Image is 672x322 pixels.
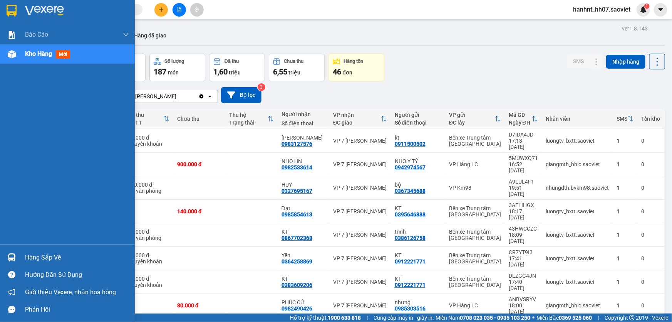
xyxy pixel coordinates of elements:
span: 1,60 [213,67,228,76]
button: plus [154,3,168,17]
div: luongtv_bxtt.saoviet [546,138,609,144]
div: PHÚC CỦ [282,299,326,305]
div: Tồn kho [641,116,660,122]
div: nhungdth.bvkm98.saoviet [546,185,609,191]
div: 17:13 [DATE] [509,138,538,150]
div: Đã thu [225,59,239,64]
div: ĐC lấy [449,120,495,126]
div: 0 [641,302,660,309]
div: luongtv_bxtt.saoviet [546,208,609,214]
div: giangmth_hhlc.saoviet [546,302,609,309]
span: | [367,314,368,322]
b: Sao Việt [47,18,94,31]
div: trinh [395,229,441,235]
button: caret-down [654,3,667,17]
span: 187 [154,67,166,76]
div: KT [395,205,441,211]
img: solution-icon [8,31,16,39]
button: Hàng đã giao [128,26,173,45]
span: Báo cáo [25,30,48,39]
span: 1 [645,3,648,9]
img: warehouse-icon [8,50,16,58]
div: 0982533614 [282,164,312,170]
div: 18:00 [DATE] [509,302,538,315]
span: plus [159,7,164,12]
div: Trạng thái [229,120,267,126]
div: VP 7 [PERSON_NAME] [123,93,176,100]
button: SMS [567,54,590,68]
span: down [123,32,129,38]
div: Người nhận [282,111,326,117]
span: message [8,306,15,313]
div: VP 7 [PERSON_NAME] [333,279,387,285]
div: ĐC giao [333,120,381,126]
div: 19:51 [DATE] [509,185,538,197]
div: luongtv_bxtt.saoviet [546,232,609,238]
div: Bến xe Trung tâm [GEOGRAPHIC_DATA] [449,276,501,288]
div: Số lượng [165,59,184,64]
th: Toggle SortBy [329,109,391,129]
div: 100.000 đ [128,182,169,188]
b: [DOMAIN_NAME] [103,6,186,19]
div: 0395646888 [395,211,426,217]
th: Toggle SortBy [225,109,277,129]
h2: VP Nhận: VP Hàng LC [40,45,186,93]
strong: 0369 525 060 [559,315,592,321]
div: 0327695167 [282,188,312,194]
div: 140.000 đ [177,208,221,214]
div: Hàng sắp về [25,252,129,263]
button: Bộ lọc [221,87,261,103]
span: đơn [343,69,352,76]
img: icon-new-feature [640,6,647,13]
div: HUY [282,182,326,188]
span: món [168,69,179,76]
img: logo.jpg [4,6,43,45]
div: 0942974567 [395,164,426,170]
div: VP 7 [PERSON_NAME] [333,302,387,309]
div: CR7YT9I3 [509,249,538,255]
div: Nhân viên [546,116,609,122]
div: Người gửi [395,112,441,118]
div: 0911500502 [395,141,426,147]
div: Bến xe Trung tâm [GEOGRAPHIC_DATA] [449,229,501,241]
div: 80.000 đ [177,302,221,309]
div: Chuyển khoản [128,282,169,288]
div: Chuyển khoản [128,141,169,147]
div: 1 [617,161,633,167]
span: caret-down [657,6,664,13]
svg: open [207,93,213,99]
div: Số điện thoại [395,120,441,126]
div: Mã GD [509,112,532,118]
span: Miền Nam [436,314,530,322]
div: Phản hồi [25,304,129,315]
span: hanhnt_hh07.saoviet [567,5,637,14]
div: 1 [617,232,633,238]
div: 0 [641,208,660,214]
div: ANBVSRYV [509,296,538,302]
div: 0364258869 [282,258,312,265]
span: mới [56,50,70,59]
div: 0 [641,185,660,191]
span: triệu [288,69,300,76]
span: ⚪️ [532,316,535,319]
div: nhưng [395,299,441,305]
div: SMS [617,116,627,122]
div: KT [395,276,441,282]
div: Bến xe Trung tâm [GEOGRAPHIC_DATA] [449,252,501,265]
div: Ngày ĐH [509,120,532,126]
div: 0 [641,232,660,238]
div: KT [282,229,326,235]
div: 40.000 đ [128,252,169,258]
button: file-add [173,3,186,17]
div: 18:17 [DATE] [509,208,538,221]
div: Hàng tồn [344,59,364,64]
span: question-circle [8,271,15,278]
div: 5MUWXQ71 [509,155,538,161]
div: VP 7 [PERSON_NAME] [333,161,387,167]
span: Miền Bắc [536,314,592,322]
button: aim [190,3,204,17]
div: 43HWCCZC [509,226,538,232]
button: Số lượng187món [149,54,205,81]
div: VP Hàng LC [449,161,501,167]
span: Kho hàng [25,50,52,57]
